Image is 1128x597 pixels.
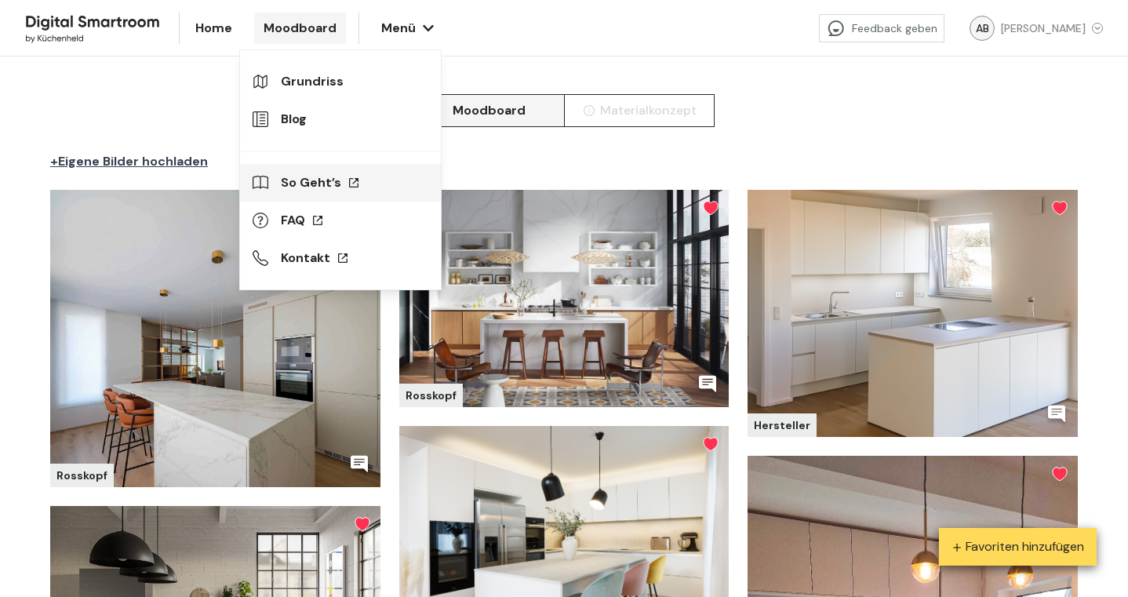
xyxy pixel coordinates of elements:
div: Rosskopf [50,464,114,487]
span: Moodboard [453,101,526,120]
a: Home [186,13,242,44]
div: AB [970,16,995,41]
img: Theresa Casey Organic Loft Silestone [399,190,730,407]
img: Küchenheld Kunden Bild [748,190,1078,437]
div: [PERSON_NAME] [1001,20,1103,36]
img: Neolith Cocinas [50,190,380,487]
span: Favoriten hinzufügen [966,537,1084,556]
button: AB[PERSON_NAME] [957,13,1115,44]
a: Kontakt [240,239,441,277]
div: Hersteller [748,413,817,437]
a: Grundriss [240,63,441,100]
button: Menü [372,13,441,44]
img: Kuechenheld logo [25,10,160,46]
button: Favoriten hinzufügen [939,528,1097,566]
span: Feedback geben [852,20,937,36]
a: So Geht’s [240,164,441,202]
a: FAQ [240,202,441,239]
a: Moodboard [254,13,346,44]
a: Blog [240,100,441,138]
span: Moodboard [264,19,337,38]
button: +Eigene Bilder hochladen [50,152,208,171]
div: Rosskopf [399,384,463,407]
span: Home [195,19,232,38]
div: Materialkonzept [583,101,697,120]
